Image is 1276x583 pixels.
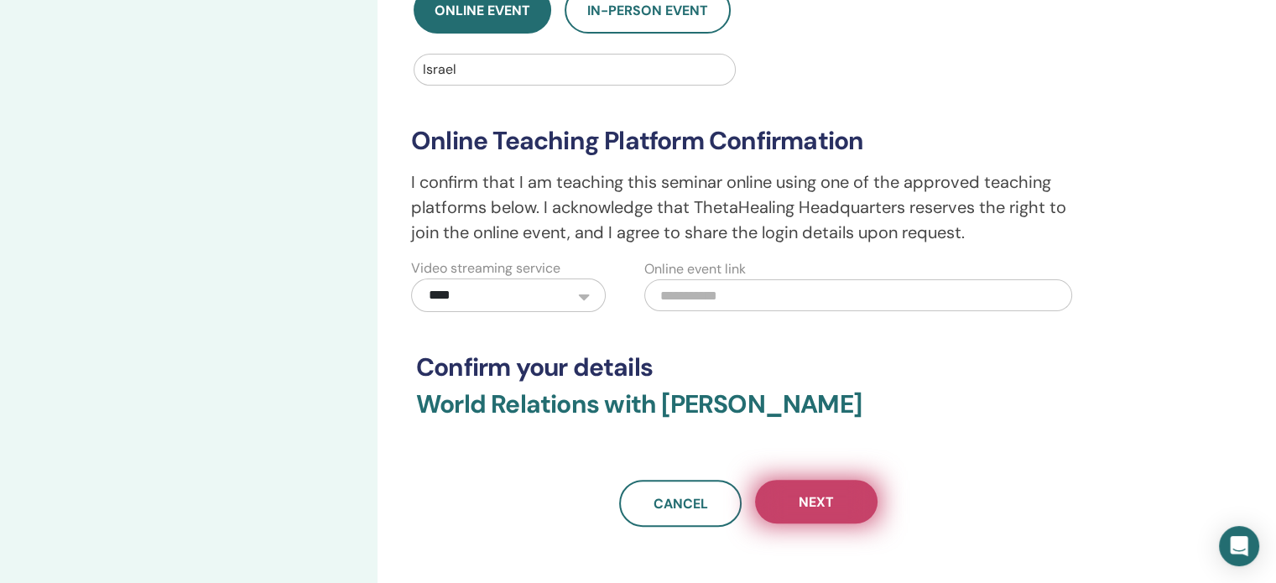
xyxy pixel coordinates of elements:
[1219,526,1259,566] div: Open Intercom Messenger
[654,495,708,513] span: Cancel
[411,258,560,278] label: Video streaming service
[416,389,1081,440] h3: World Relations with [PERSON_NAME]
[799,493,834,511] span: Next
[411,126,1086,156] h3: Online Teaching Platform Confirmation
[644,259,746,279] label: Online event link
[416,352,1081,383] h3: Confirm your details
[587,2,708,19] span: In-Person Event
[411,169,1086,245] p: I confirm that I am teaching this seminar online using one of the approved teaching platforms bel...
[619,480,742,527] a: Cancel
[755,480,878,523] button: Next
[435,2,530,19] span: Online Event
